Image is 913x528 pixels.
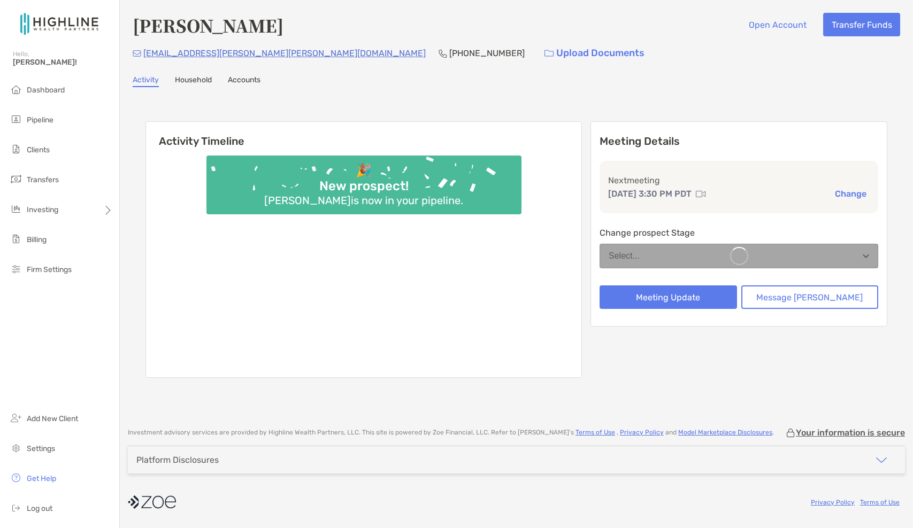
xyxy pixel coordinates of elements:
[741,285,879,309] button: Message [PERSON_NAME]
[27,265,72,274] span: Firm Settings
[128,490,176,514] img: company logo
[544,50,554,57] img: button icon
[10,143,22,156] img: clients icon
[10,173,22,185] img: transfers icon
[811,499,855,506] a: Privacy Policy
[27,235,47,244] span: Billing
[146,122,581,147] h6: Activity Timeline
[538,42,651,65] a: Upload Documents
[133,50,141,57] img: Email Icon
[27,504,52,513] span: Log out
[206,156,521,205] img: Confetti
[823,13,900,36] button: Transfer Funds
[600,285,737,309] button: Meeting Update
[27,205,58,214] span: Investing
[620,429,664,436] a: Privacy Policy
[10,232,22,245] img: billing icon
[608,174,870,187] p: Next meeting
[875,454,888,467] img: icon arrow
[260,194,467,207] div: [PERSON_NAME] is now in your pipeline.
[27,86,65,95] span: Dashboard
[27,115,53,125] span: Pipeline
[128,429,774,437] p: Investment advisory services are provided by Highline Wealth Partners, LLC . This site is powered...
[740,13,815,36] button: Open Account
[27,175,59,184] span: Transfers
[136,455,219,465] div: Platform Disclosures
[10,203,22,215] img: investing icon
[133,75,159,87] a: Activity
[10,501,22,514] img: logout icon
[860,499,900,506] a: Terms of Use
[449,46,525,60] p: [PHONE_NUMBER]
[600,135,878,148] p: Meeting Details
[576,429,615,436] a: Terms of Use
[10,113,22,126] img: pipeline icon
[439,49,447,58] img: Phone Icon
[13,58,113,67] span: [PERSON_NAME]!
[27,444,55,453] span: Settings
[696,190,705,198] img: communication type
[10,471,22,484] img: get-help icon
[13,4,106,43] img: Zoe Logo
[228,75,260,87] a: Accounts
[10,262,22,275] img: firm-settings icon
[678,429,772,436] a: Model Marketplace Disclosures
[351,163,376,178] div: 🎉
[608,187,692,200] p: [DATE] 3:30 PM PDT
[27,414,78,423] span: Add New Client
[175,75,212,87] a: Household
[10,441,22,454] img: settings icon
[315,178,413,194] div: New prospect!
[600,226,878,239] p: Change prospect Stage
[796,428,905,438] p: Your information is secure
[143,46,426,60] p: [EMAIL_ADDRESS][PERSON_NAME][PERSON_NAME][DOMAIN_NAME]
[832,188,870,199] button: Change
[133,13,283,37] h4: [PERSON_NAME]
[27,145,50,154] span: Clients
[10,411,22,424] img: add_new_client icon
[10,83,22,96] img: dashboard icon
[27,474,56,483] span: Get Help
